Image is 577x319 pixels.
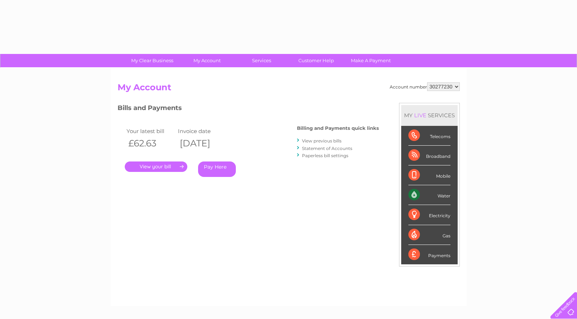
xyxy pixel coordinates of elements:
[408,146,450,165] div: Broadband
[413,112,428,119] div: LIVE
[118,103,379,115] h3: Bills and Payments
[302,146,352,151] a: Statement of Accounts
[125,126,177,136] td: Your latest bill
[408,165,450,185] div: Mobile
[408,126,450,146] div: Telecoms
[302,138,342,143] a: View previous bills
[232,54,291,67] a: Services
[198,161,236,177] a: Pay Here
[408,225,450,245] div: Gas
[125,136,177,151] th: £62.63
[125,161,187,172] a: .
[297,126,379,131] h4: Billing and Payments quick links
[118,82,460,96] h2: My Account
[302,153,348,158] a: Paperless bill settings
[341,54,400,67] a: Make A Payment
[287,54,346,67] a: Customer Help
[408,205,450,225] div: Electricity
[408,185,450,205] div: Water
[390,82,460,91] div: Account number
[177,54,237,67] a: My Account
[401,105,458,126] div: MY SERVICES
[408,245,450,264] div: Payments
[176,136,228,151] th: [DATE]
[176,126,228,136] td: Invoice date
[123,54,182,67] a: My Clear Business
